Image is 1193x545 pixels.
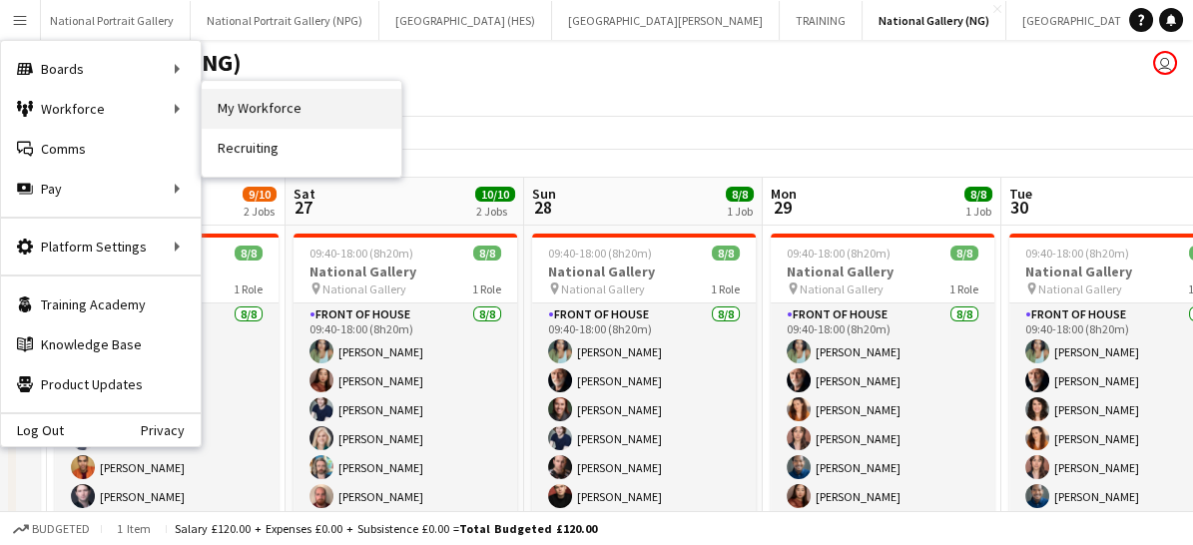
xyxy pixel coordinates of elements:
span: Budgeted [32,522,90,536]
span: 8/8 [235,246,263,261]
span: 1 Role [949,281,978,296]
a: Knowledge Base [1,324,201,364]
span: 29 [768,196,797,219]
span: National Gallery [1038,281,1122,296]
app-job-card: 09:40-18:00 (8h20m)8/8National Gallery National Gallery1 RoleFront of House8/809:40-18:00 (8h20m)... [294,234,517,529]
h3: National Gallery [771,263,994,280]
button: Budgeted [10,518,93,540]
div: 2 Jobs [244,204,276,219]
span: 1 Role [472,281,501,296]
span: Total Budgeted £120.00 [459,521,597,536]
span: 8/8 [964,187,992,202]
div: Workforce [1,89,201,129]
div: Pay [1,169,201,209]
h3: National Gallery [294,263,517,280]
div: Boards [1,49,201,89]
span: 8/8 [712,246,740,261]
span: 9/10 [243,187,277,202]
a: Product Updates [1,364,201,404]
span: 30 [1006,196,1032,219]
button: [GEOGRAPHIC_DATA] (HES) [379,1,552,40]
span: National Gallery [561,281,645,296]
button: National Portrait Gallery [34,1,191,40]
app-job-card: 09:40-18:00 (8h20m)8/8National Gallery National Gallery1 RoleFront of House8/809:40-18:00 (8h20m)... [771,234,994,529]
div: 2 Jobs [476,204,514,219]
app-user-avatar: Claudia Lewis [1153,51,1177,75]
span: 09:40-18:00 (8h20m) [787,246,891,261]
a: Log Out [1,422,64,438]
a: Privacy [141,422,201,438]
span: National Gallery [322,281,406,296]
a: Training Academy [1,284,201,324]
span: 09:40-18:00 (8h20m) [309,246,413,261]
button: [GEOGRAPHIC_DATA] (IWM) [1006,1,1180,40]
a: Recruiting [202,129,401,169]
button: TRAINING [780,1,863,40]
span: National Gallery [800,281,884,296]
span: 1 item [110,521,158,536]
h3: National Gallery [532,263,756,280]
span: Sat [294,185,315,203]
button: National Gallery (NG) [863,1,1006,40]
span: Sun [532,185,556,203]
span: Tue [1009,185,1032,203]
span: 09:40-18:00 (8h20m) [1025,246,1129,261]
span: 28 [529,196,556,219]
div: 1 Job [965,204,991,219]
a: Comms [1,129,201,169]
div: Platform Settings [1,227,201,267]
button: National Portrait Gallery (NPG) [191,1,379,40]
button: [GEOGRAPHIC_DATA][PERSON_NAME] [552,1,780,40]
span: 10/10 [475,187,515,202]
span: 8/8 [473,246,501,261]
div: 1 Job [727,204,753,219]
app-job-card: 09:40-18:00 (8h20m)8/8National Gallery National Gallery1 RoleFront of House8/809:40-18:00 (8h20m)... [532,234,756,529]
span: 27 [291,196,315,219]
span: 1 Role [234,281,263,296]
span: 1 Role [711,281,740,296]
span: 8/8 [950,246,978,261]
span: Mon [771,185,797,203]
a: My Workforce [202,89,401,129]
span: 09:40-18:00 (8h20m) [548,246,652,261]
div: Salary £120.00 + Expenses £0.00 + Subsistence £0.00 = [175,521,597,536]
span: 8/8 [726,187,754,202]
